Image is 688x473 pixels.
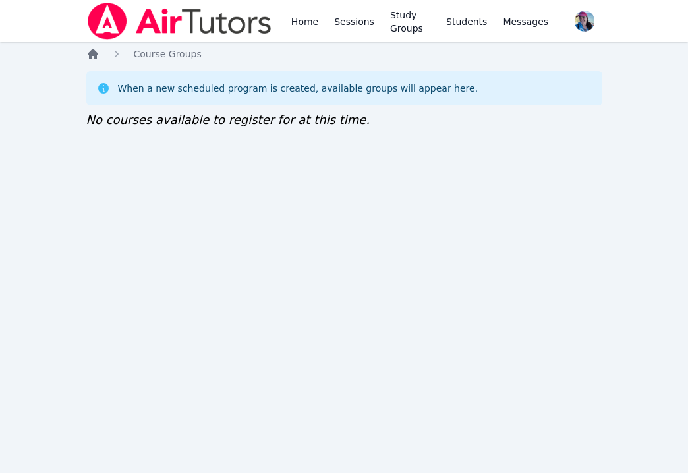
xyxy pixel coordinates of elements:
[86,3,273,40] img: Air Tutors
[86,113,370,126] span: No courses available to register for at this time.
[118,82,478,95] div: When a new scheduled program is created, available groups will appear here.
[86,47,602,61] nav: Breadcrumb
[134,49,202,59] span: Course Groups
[134,47,202,61] a: Course Groups
[503,15,548,28] span: Messages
